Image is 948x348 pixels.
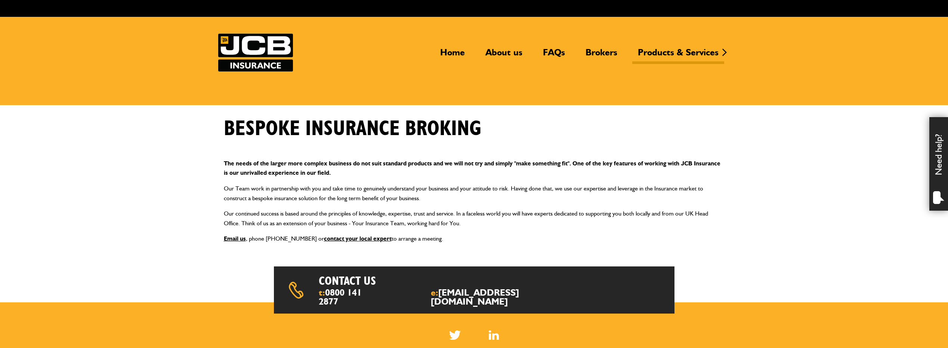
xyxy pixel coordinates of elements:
a: Brokers [580,47,623,64]
p: , phone [PHONE_NUMBER] or to arrange a meeting. [224,234,725,244]
a: About us [480,47,528,64]
a: Products & Services [632,47,724,64]
a: Email us [224,235,246,242]
img: Linked In [489,330,499,340]
a: FAQs [537,47,571,64]
a: 0800 141 2877 [319,287,362,307]
a: [EMAIL_ADDRESS][DOMAIN_NAME] [431,287,519,307]
div: Need help? [929,117,948,211]
span: e: [431,288,556,306]
a: LinkedIn [489,330,499,340]
a: contact your local expert [324,235,392,242]
img: Twitter [449,330,461,340]
span: t: [319,288,368,306]
a: JCB Insurance Services [218,34,293,71]
p: The needs of the larger more complex business do not suit standard products and we will not try a... [224,159,725,178]
p: Our Team work in partnership with you and take time to genuinely understand your business and you... [224,184,725,203]
img: JCB Insurance Services logo [218,34,293,71]
h2: Contact us [319,274,494,288]
h1: Bespoke insurance broking [224,116,481,141]
p: Our continued success is based around the principles of knowledge, expertise, trust and service. ... [224,209,725,228]
a: Home [435,47,470,64]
